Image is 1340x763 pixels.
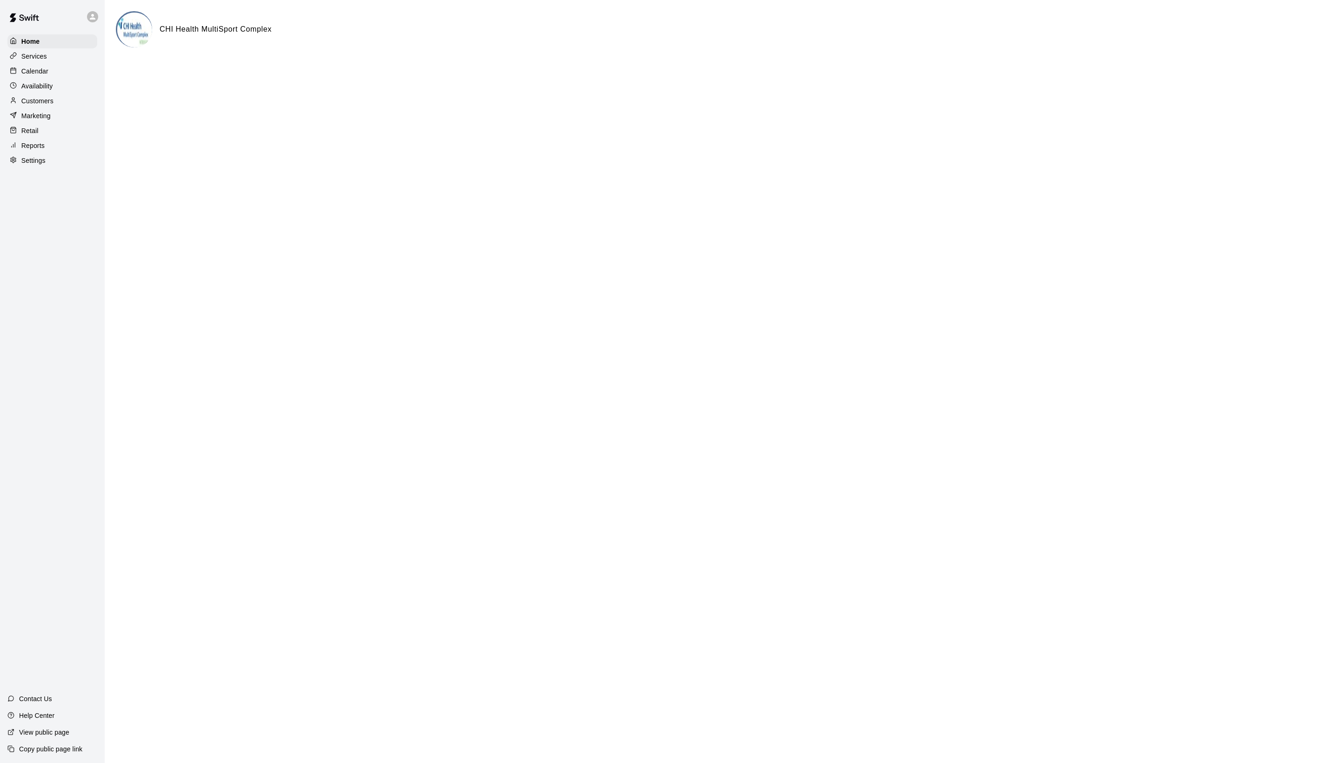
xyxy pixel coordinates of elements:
a: Settings [7,154,97,167]
h6: CHI Health MultiSport Complex [160,23,272,35]
a: Availability [7,79,97,93]
p: Calendar [21,67,48,76]
img: CHI Health MultiSport Complex logo [117,13,152,47]
p: Marketing [21,111,51,120]
a: Calendar [7,64,97,78]
p: Home [21,37,40,46]
p: Services [21,52,47,61]
p: Availability [21,81,53,91]
p: Settings [21,156,46,165]
a: Reports [7,139,97,153]
a: Services [7,49,97,63]
p: Help Center [19,711,54,720]
p: Reports [21,141,45,150]
a: Customers [7,94,97,108]
p: View public page [19,728,69,737]
p: Customers [21,96,54,106]
p: Retail [21,126,39,135]
a: Retail [7,124,97,138]
a: Home [7,34,97,48]
p: Contact Us [19,694,52,703]
a: Marketing [7,109,97,123]
p: Copy public page link [19,744,82,754]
